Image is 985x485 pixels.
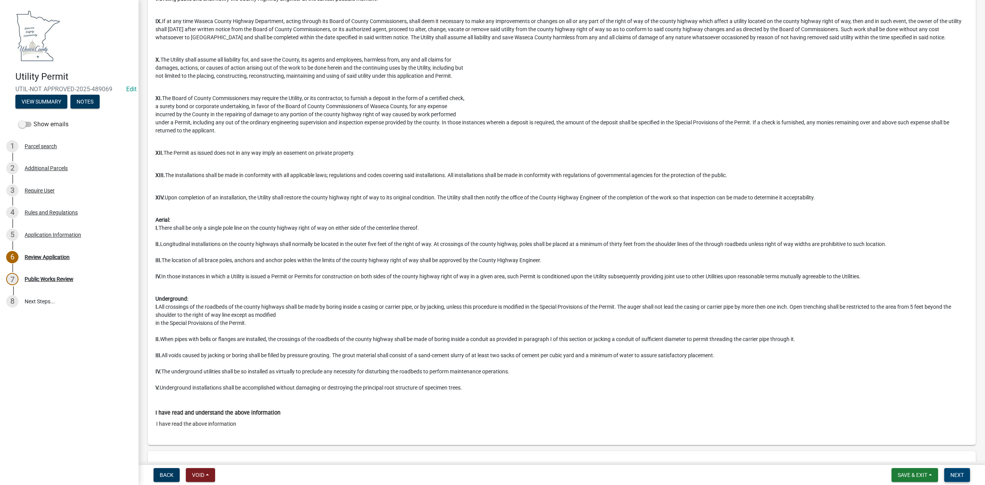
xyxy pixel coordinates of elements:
[126,85,137,93] a: Edit
[15,71,132,82] h4: Utility Permit
[944,468,970,482] button: Next
[155,385,160,391] strong: V.
[155,287,968,392] p: All crossings of the roadbeds of the county highways shall be made by boring inside a casing or c...
[25,254,70,260] div: Review Application
[192,472,204,478] span: Void
[18,120,68,129] label: Show emails
[155,296,188,302] strong: Underground:
[25,188,55,193] div: Require User
[155,48,968,80] p: The Utility shall assume all liability for, and save the County, its agents and employees, harmle...
[892,468,938,482] button: Save & Exit
[155,9,968,42] p: If at any time Waseca County Highway Department, acting through its Board of County Commissioners...
[155,57,160,63] strong: X.
[155,18,162,24] strong: IX.
[155,257,162,263] strong: III.
[25,166,68,171] div: Additional Parcels
[6,273,18,285] div: 7
[155,141,968,157] p: The Permit as issued does not in any way imply an easement on private property.
[25,144,57,149] div: Parcel search
[155,336,160,342] strong: II.
[15,8,61,63] img: Waseca County, Minnesota
[126,85,137,93] wm-modal-confirm: Edit Application Number
[25,210,78,215] div: Rules and Regulations
[155,241,160,247] strong: II.
[6,295,18,308] div: 8
[155,410,280,416] label: I have read and understand the above information
[160,472,174,478] span: Back
[155,304,159,310] strong: I.
[155,150,164,156] strong: XII.
[155,352,162,358] strong: III.
[6,162,18,174] div: 2
[898,472,927,478] span: Save & Exit
[155,217,170,223] strong: Aerial:
[155,163,968,179] p: The installations shall be made in conformity with all applicable laws; regulations and codes cov...
[155,194,165,201] strong: XIV.
[950,472,964,478] span: Next
[6,184,18,197] div: 3
[154,468,180,482] button: Back
[155,186,968,202] p: Upon completion of an installation, the Utility shall restore the county highway right of way to ...
[6,251,18,263] div: 6
[25,232,81,237] div: Application Information
[6,206,18,219] div: 4
[70,99,100,105] wm-modal-confirm: Notes
[6,229,18,241] div: 5
[155,368,161,375] strong: IV.
[154,457,237,471] button: Application Information
[15,99,67,105] wm-modal-confirm: Summary
[155,95,162,101] strong: XI.
[155,86,968,135] p: The Board of County Commissioners may require the Utility, or its contractor, to furnish a deposi...
[186,468,215,482] button: Void
[70,95,100,109] button: Notes
[155,172,165,178] strong: XIII.
[15,85,123,93] span: UTIL-NOT APPROVED-2025-489069
[15,95,67,109] button: View Summary
[155,208,968,281] p: There shall be only a single pole line on the county highway right of way on either side of the c...
[155,273,161,279] strong: IV.
[6,140,18,152] div: 1
[155,225,159,231] strong: I.
[25,276,73,282] div: Public Works Review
